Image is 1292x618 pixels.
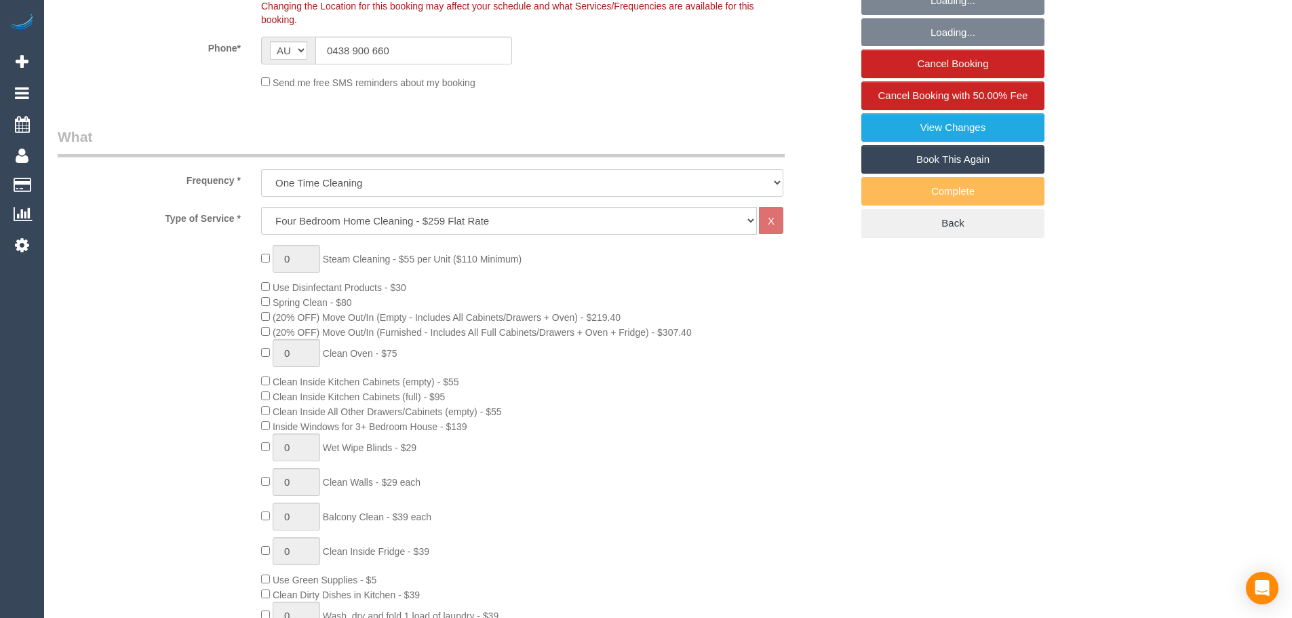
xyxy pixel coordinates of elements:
span: Steam Cleaning - $55 per Unit ($110 Minimum) [323,254,522,265]
a: Cancel Booking [861,50,1044,78]
legend: What [58,127,785,157]
span: Changing the Location for this booking may affect your schedule and what Services/Frequencies are... [261,1,754,25]
label: Frequency * [47,169,251,187]
a: View Changes [861,113,1044,142]
span: Cancel Booking with 50.00% Fee [878,90,1028,101]
input: Phone* [315,37,512,64]
span: Use Disinfectant Products - $30 [273,282,406,293]
span: Clean Walls - $29 each [323,477,420,488]
span: Send me free SMS reminders about my booking [273,77,475,88]
span: Clean Inside Fridge - $39 [323,546,429,557]
a: Back [861,209,1044,237]
span: Balcony Clean - $39 each [323,511,431,522]
span: Clean Inside Kitchen Cabinets (full) - $95 [273,391,445,402]
span: Spring Clean - $80 [273,297,352,308]
span: Clean Dirty Dishes in Kitchen - $39 [273,590,420,600]
div: Open Intercom Messenger [1246,572,1278,604]
a: Book This Again [861,145,1044,174]
span: Clean Oven - $75 [323,348,397,359]
label: Type of Service * [47,207,251,225]
span: Wet Wipe Blinds - $29 [323,442,416,453]
label: Phone* [47,37,251,55]
span: (20% OFF) Move Out/In (Empty - Includes All Cabinets/Drawers + Oven) - $219.40 [273,312,621,323]
a: Cancel Booking with 50.00% Fee [861,81,1044,110]
img: Automaid Logo [8,14,35,33]
span: Clean Inside Kitchen Cabinets (empty) - $55 [273,376,459,387]
span: Use Green Supplies - $5 [273,575,376,585]
span: Clean Inside All Other Drawers/Cabinets (empty) - $55 [273,406,502,417]
span: (20% OFF) Move Out/In (Furnished - Includes All Full Cabinets/Drawers + Oven + Fridge) - $307.40 [273,327,692,338]
span: Inside Windows for 3+ Bedroom House - $139 [273,421,467,432]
